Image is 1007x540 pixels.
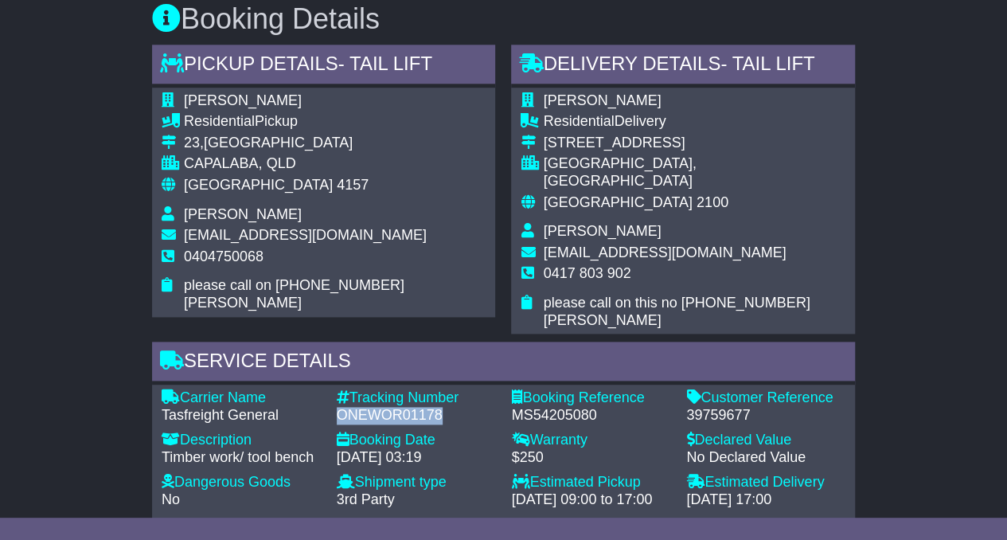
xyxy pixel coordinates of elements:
div: Pickup [184,113,486,131]
span: [EMAIL_ADDRESS][DOMAIN_NAME] [543,245,786,260]
span: 0417 803 902 [543,265,630,281]
span: [PERSON_NAME] [184,92,302,108]
div: Booking Date [337,432,496,449]
div: Warranty [511,432,670,449]
span: - Tail Lift [720,53,814,74]
span: [PERSON_NAME] [543,92,661,108]
div: Declared Value [686,432,845,449]
div: Tracking Number [337,389,496,407]
div: Service Details [152,342,855,385]
div: Timber work/ tool bench [162,449,321,467]
span: [EMAIL_ADDRESS][DOMAIN_NAME] [184,227,427,243]
div: CAPALABA, QLD [184,155,486,173]
h3: Booking Details [152,3,855,35]
div: Estimated Pickup [511,474,670,491]
div: Carrier Name [162,389,321,407]
span: 2100 [697,194,728,210]
div: ONEWOR01178 [337,407,496,425]
div: Booking Reference [511,389,670,407]
span: [PERSON_NAME] [184,206,302,222]
div: Dangerous Goods [162,474,321,491]
div: [GEOGRAPHIC_DATA], [GEOGRAPHIC_DATA] [543,155,845,190]
div: Estimated Delivery [686,474,845,491]
span: [GEOGRAPHIC_DATA] [543,194,692,210]
span: 3rd Party [337,491,395,507]
span: please call on this no [PHONE_NUMBER] [PERSON_NAME] [543,295,810,328]
span: Residential [184,113,255,129]
span: Residential [543,113,614,129]
div: [DATE] 03:19 [337,449,496,467]
span: - Tail Lift [338,53,432,74]
div: [DATE] 17:00 [686,491,845,509]
div: Shipment type [337,474,496,491]
div: Delivery [543,113,845,131]
div: Customer Reference [686,389,845,407]
div: Tasfreight General [162,407,321,425]
span: 0404750068 [184,248,263,264]
div: No Declared Value [686,449,845,467]
div: Description [162,432,321,449]
div: [STREET_ADDRESS] [543,135,845,152]
div: MS54205080 [511,407,670,425]
span: 4157 [337,177,369,193]
span: [PERSON_NAME] [543,223,661,239]
span: please call on [PHONE_NUMBER] [PERSON_NAME] [184,277,404,311]
div: 39759677 [686,407,845,425]
div: 23,[GEOGRAPHIC_DATA] [184,135,486,152]
div: Delivery Details [511,45,855,88]
div: [DATE] 09:00 to 17:00 [511,491,670,509]
div: $250 [511,449,670,467]
div: Pickup Details [152,45,496,88]
span: [GEOGRAPHIC_DATA] [184,177,333,193]
span: No [162,491,180,507]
